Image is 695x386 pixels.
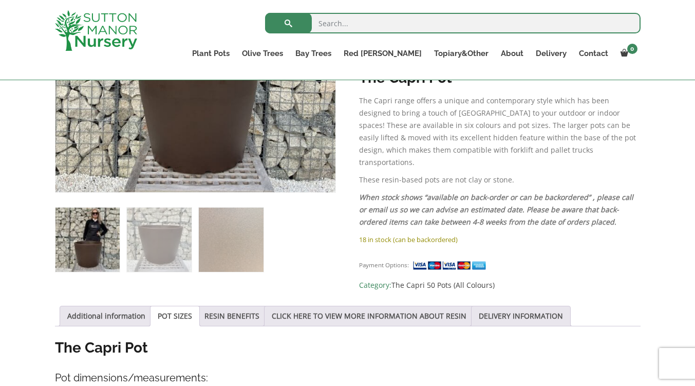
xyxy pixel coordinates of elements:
[359,95,640,169] p: The Capri range offers a unique and contemporary style which has been designed to bring a touch o...
[627,44,637,54] span: 0
[359,192,633,227] em: When stock shows “available on back-order or can be backordered” , please call or email us so we ...
[236,46,289,61] a: Olive Trees
[204,306,259,326] a: RESIN BENEFITS
[158,306,192,326] a: POT SIZES
[428,46,495,61] a: Topiary&Other
[359,279,640,291] span: Category:
[67,306,145,326] a: Additional information
[127,208,191,272] img: The Capri Pot 50 Colour Mocha - Image 2
[337,46,428,61] a: Red [PERSON_NAME]
[272,306,466,326] a: CLICK HERE TO VIEW MORE INFORMATION ABOUT RESIN
[479,306,563,326] a: DELIVERY INFORMATION
[289,46,337,61] a: Bay Trees
[412,260,490,271] img: payment supported
[55,370,641,386] h4: Pot dimensions/measurements:
[55,10,137,51] img: logo
[530,46,573,61] a: Delivery
[391,280,495,290] a: The Capri 50 Pots (All Colours)
[614,46,641,61] a: 0
[55,208,120,272] img: The Capri Pot 50 Colour Mocha
[573,46,614,61] a: Contact
[359,174,640,186] p: These resin-based pots are not clay or stone.
[495,46,530,61] a: About
[199,208,263,272] img: The Capri Pot 50 Colour Mocha - Image 3
[359,261,409,269] small: Payment Options:
[265,13,641,33] input: Search...
[186,46,236,61] a: Plant Pots
[359,233,640,246] p: 18 in stock (can be backordered)
[55,339,148,356] strong: The Capri Pot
